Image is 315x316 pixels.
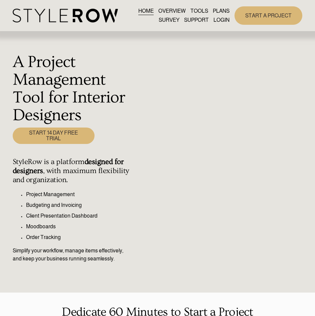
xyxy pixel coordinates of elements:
[190,6,208,15] a: TOOLS
[26,212,131,220] p: Client Presentation Dashboard
[26,201,131,209] p: Budgeting and Invoicing
[13,128,95,144] a: START 14 DAY FREE TRIAL
[13,157,126,175] strong: designed for designers
[26,190,131,199] p: Project Management
[213,6,229,15] a: PLANS
[213,16,229,25] a: LOGIN
[13,53,131,124] h1: A Project Management Tool for Interior Designers
[184,16,209,24] span: SUPPORT
[138,6,154,15] a: HOME
[26,233,131,241] p: Order Tracking
[184,16,209,25] a: folder dropdown
[158,6,186,15] a: OVERVIEW
[26,223,131,231] p: Moodboards
[13,247,131,263] p: Simplify your workflow, manage items effectively, and keep your business running seamlessly.
[234,6,302,25] a: START A PROJECT
[13,9,118,22] img: StyleRow
[159,16,179,25] a: SURVEY
[13,157,131,184] h4: StyleRow is a platform , with maximum flexibility and organization.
